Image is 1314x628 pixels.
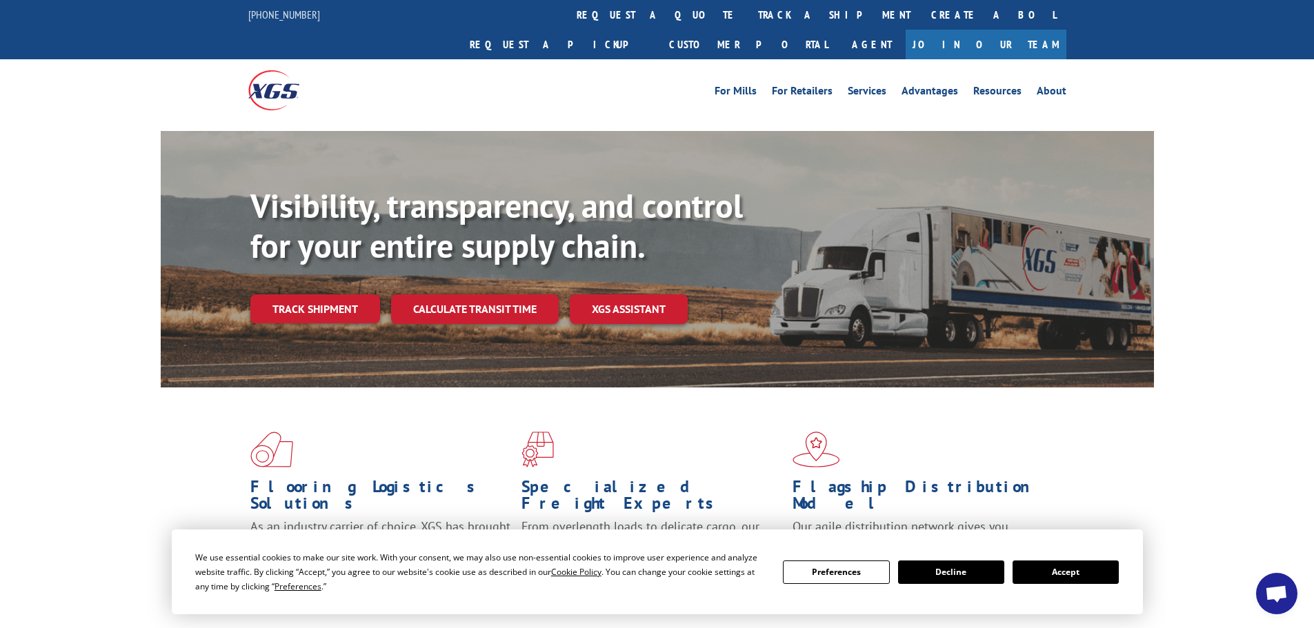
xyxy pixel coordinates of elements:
[250,294,380,323] a: Track shipment
[659,30,838,59] a: Customer Portal
[195,550,766,594] div: We use essential cookies to make our site work. With your consent, we may also use non-essential ...
[275,580,321,592] span: Preferences
[391,294,559,324] a: Calculate transit time
[838,30,906,59] a: Agent
[521,478,782,518] h1: Specialized Freight Experts
[898,560,1004,584] button: Decline
[1256,573,1297,614] div: Open chat
[459,30,659,59] a: Request a pickup
[551,566,601,578] span: Cookie Policy
[521,518,782,580] p: From overlength loads to delicate cargo, our experienced staff knows the best way to move your fr...
[793,432,840,467] img: xgs-icon-flagship-distribution-model-red
[521,432,554,467] img: xgs-icon-focused-on-flooring-red
[772,85,833,101] a: For Retailers
[1013,560,1119,584] button: Accept
[250,478,511,518] h1: Flooring Logistics Solutions
[848,85,886,101] a: Services
[783,560,889,584] button: Preferences
[793,518,1046,551] span: Our agile distribution network gives you nationwide inventory management on demand.
[172,529,1143,614] div: Cookie Consent Prompt
[906,30,1066,59] a: Join Our Team
[250,518,510,567] span: As an industry carrier of choice, XGS has brought innovation and dedication to flooring logistics...
[715,85,757,101] a: For Mills
[250,432,293,467] img: xgs-icon-total-supply-chain-intelligence-red
[248,8,320,21] a: [PHONE_NUMBER]
[250,184,743,267] b: Visibility, transparency, and control for your entire supply chain.
[793,478,1053,518] h1: Flagship Distribution Model
[973,85,1022,101] a: Resources
[902,85,958,101] a: Advantages
[1037,85,1066,101] a: About
[570,294,688,324] a: XGS ASSISTANT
